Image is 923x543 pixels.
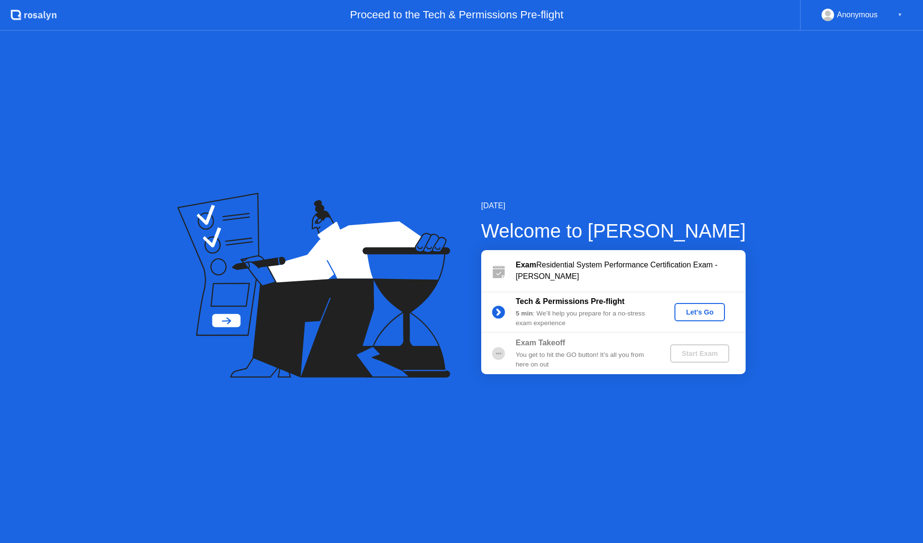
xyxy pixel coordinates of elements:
div: ▼ [898,9,902,21]
div: Start Exam [674,350,725,357]
b: Exam Takeoff [516,339,565,347]
button: Let's Go [674,303,725,321]
div: : We’ll help you prepare for a no-stress exam experience [516,309,654,328]
div: You get to hit the GO button! It’s all you from here on out [516,350,654,370]
div: Residential System Performance Certification Exam - [PERSON_NAME] [516,259,746,282]
div: [DATE] [481,200,746,212]
b: Tech & Permissions Pre-flight [516,297,624,305]
b: Exam [516,261,536,269]
div: Welcome to [PERSON_NAME] [481,216,746,245]
button: Start Exam [670,344,729,363]
div: Anonymous [837,9,878,21]
div: Let's Go [678,308,721,316]
b: 5 min [516,310,533,317]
